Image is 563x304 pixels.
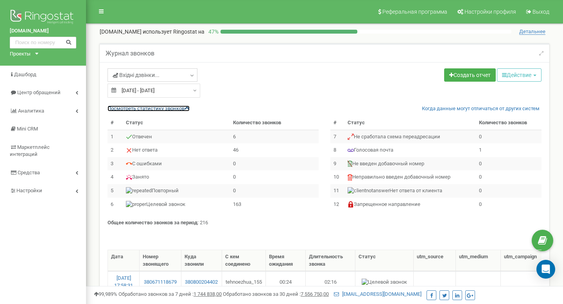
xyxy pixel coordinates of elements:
td: Отвечен [123,130,230,143]
th: Статус [123,116,230,130]
th: utm_campaign [501,250,550,271]
td: Целевой звонок [123,198,230,211]
td: Нет ответа от клиента [344,184,476,198]
td: 0 [476,184,541,198]
strong: Общее количество звонков за период [108,220,197,225]
img: Не сработала схема переадресации [348,134,354,140]
td: С ошибками [123,157,230,171]
img: Запрещенное направление [348,201,354,207]
th: Номер звонящего [140,250,181,271]
td: 0 [230,170,319,184]
td: 11 [330,184,344,198]
a: Вхідні дзвінки... [108,68,197,82]
td: 0 [476,130,541,143]
span: Mini CRM [17,126,38,132]
td: 0 [230,157,319,171]
span: Настройки [16,188,42,193]
td: Повторный [123,184,230,198]
th: Количество звонков [230,116,319,130]
th: Куда звонили [181,250,222,271]
th: # [108,116,123,130]
span: Обработано звонков за 7 дней : [118,291,222,297]
p: 47 % [204,28,221,36]
div: Open Intercom Messenger [536,260,555,279]
td: 3 [108,157,123,171]
td: 0 [476,198,541,211]
u: 7 556 750,00 [301,291,329,297]
span: Реферальная программа [382,9,447,15]
u: 1 744 838,00 [194,291,222,297]
th: Дата [108,250,140,271]
a: [EMAIL_ADDRESS][DOMAIN_NAME] [334,291,421,297]
td: 6 [230,130,319,143]
td: Занято [123,170,230,184]
td: 0 [476,170,541,184]
th: Количество звонков [476,116,541,130]
td: Запрещенное направление [344,198,476,211]
span: Маркетплейс интеграций [10,144,50,157]
img: Целевой звонок [126,201,146,208]
td: 4 [108,170,123,184]
img: Занято [126,174,132,181]
span: использует Ringostat на [143,29,204,35]
th: # [330,116,344,130]
th: С кем соединено [222,250,266,271]
img: Повторный [126,187,152,195]
p: [DOMAIN_NAME] [100,28,204,36]
td: 7 [330,130,344,143]
th: utm_medium [456,250,501,271]
td: Голосовая почта [344,143,476,157]
a: [DATE] 17:58:31 [114,275,133,288]
img: Целевой звонок [362,279,407,286]
span: Дашборд [14,72,36,77]
span: Вхідні дзвінки... [113,71,160,79]
span: Средства [18,170,40,175]
th: Длительность звонка [306,250,355,271]
th: Статус [355,250,414,271]
a: 380671118679 [143,279,178,286]
th: Статус [344,116,476,130]
td: 02:16 [306,271,355,292]
img: С ошибками [126,161,132,167]
td: 10 [330,170,344,184]
th: Время ожидания [266,250,306,271]
td: 8 [330,143,344,157]
input: Поиск по номеру [10,37,76,48]
img: Отвечен [126,134,132,140]
span: Настройки профиля [464,9,516,15]
td: 0 [230,184,319,198]
td: tehnoezhua_155 [222,271,266,292]
span: Обработано звонков за 30 дней : [223,291,329,297]
td: 1 [108,130,123,143]
td: 9 [330,157,344,171]
a: Когда данные могут отличаться от других систем [422,105,540,113]
img: Нет ответа от клиента [348,187,389,195]
td: 2 [108,143,123,157]
span: Центр обращений [17,89,61,95]
a: [DOMAIN_NAME] [10,27,76,35]
img: Неправильно введен добавочный номер [348,174,352,181]
img: Не введен добавочный номер [348,161,352,167]
span: Выход [533,9,549,15]
button: Действие [497,68,541,82]
td: 1 [476,143,541,157]
h5: Журнал звонков [106,50,154,57]
td: Не сработала схема переадресации [344,130,476,143]
td: 6 [108,198,123,211]
th: utm_source [414,250,455,271]
td: 0 [476,157,541,171]
td: Неправильно введен добавочный номер [344,170,476,184]
img: Голосовая почта [348,147,354,154]
td: Не введен добавочный номер [344,157,476,171]
img: Нет ответа [126,147,132,154]
div: Проекты [10,50,30,58]
a: 380800204402 [185,279,219,286]
td: 12 [330,198,344,211]
td: 00:24 [266,271,306,292]
td: Нет ответа [123,143,230,157]
p: : 216 [108,219,541,227]
td: 46 [230,143,319,157]
td: 5 [108,184,123,198]
span: Аналитика [18,108,44,114]
span: Детальнее [519,29,545,35]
